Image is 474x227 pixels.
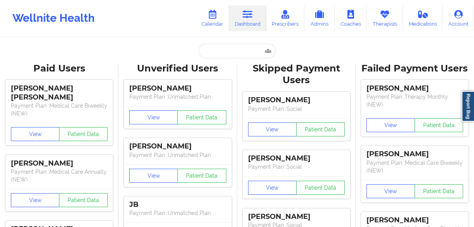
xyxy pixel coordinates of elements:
[366,84,463,93] div: [PERSON_NAME]
[129,169,178,183] button: View
[361,63,469,75] div: Failed Payment Users
[366,93,463,108] p: Payment Plan : Therapy Monthly (NEW)
[129,110,178,124] button: View
[367,5,403,31] a: Therapists
[366,159,463,175] p: Payment Plan : Medical Care Biweekly (NEW)
[59,193,108,207] button: Patient Data
[11,168,108,183] p: Payment Plan : Medical Care Annually (NEW)
[415,118,463,132] button: Patient Data
[403,5,443,31] a: Medications
[129,84,226,93] div: [PERSON_NAME]
[366,216,463,225] div: [PERSON_NAME]
[11,127,59,141] button: View
[129,200,226,209] div: JB
[129,142,226,151] div: [PERSON_NAME]
[11,193,59,207] button: View
[366,118,415,132] button: View
[196,5,229,31] a: Calendar
[11,84,108,102] div: [PERSON_NAME] [PERSON_NAME]
[443,5,474,31] a: Account
[296,122,345,136] button: Patient Data
[366,150,463,159] div: [PERSON_NAME]
[415,184,463,198] button: Patient Data
[11,159,108,168] div: [PERSON_NAME]
[229,5,266,31] a: Dashboard
[177,169,226,183] button: Patient Data
[248,154,345,163] div: [PERSON_NAME]
[5,63,113,75] div: Paid Users
[177,110,226,124] button: Patient Data
[124,63,231,75] div: Unverified Users
[248,163,345,171] p: Payment Plan : Social
[304,5,335,31] a: Admins
[335,5,367,31] a: Coaches
[243,63,350,87] div: Skipped Payment Users
[462,91,474,122] a: Report Bug
[129,151,226,159] p: Payment Plan : Unmatched Plan
[129,93,226,101] p: Payment Plan : Unmatched Plan
[248,122,297,136] button: View
[248,212,345,221] div: [PERSON_NAME]
[248,96,345,105] div: [PERSON_NAME]
[248,105,345,113] p: Payment Plan : Social
[296,181,345,195] button: Patient Data
[366,184,415,198] button: View
[59,127,108,141] button: Patient Data
[11,102,108,117] p: Payment Plan : Medical Care Biweekly (NEW)
[248,181,297,195] button: View
[266,5,305,31] a: Prescribers
[129,209,226,217] p: Payment Plan : Unmatched Plan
